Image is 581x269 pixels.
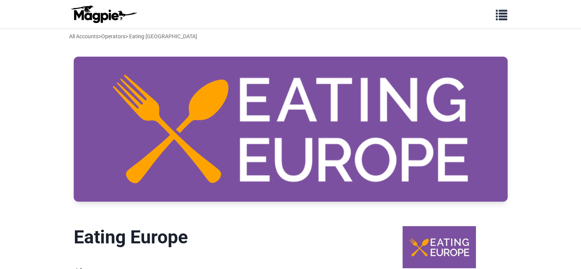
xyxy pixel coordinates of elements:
h1: Eating Europe [74,226,359,248]
img: Eating Europe logo [403,226,476,268]
img: Eating Europe banner [74,57,508,202]
div: > > Eating [GEOGRAPHIC_DATA] [69,32,197,41]
a: All Accounts [69,33,99,39]
a: Operators [101,33,125,39]
img: logo-ab69f6fb50320c5b225c76a69d11143b.png [69,5,138,23]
